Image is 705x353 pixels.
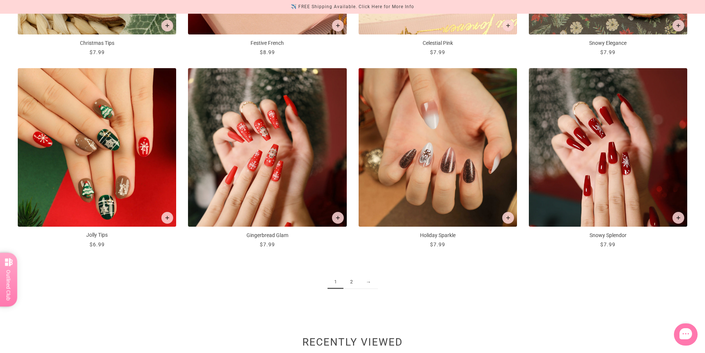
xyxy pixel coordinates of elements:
[359,232,517,239] p: Holiday Sparkle
[260,242,275,247] span: $7.99
[359,275,378,289] a: →
[18,68,176,249] a: Jolly Tips
[430,242,445,247] span: $7.99
[161,212,173,224] button: Add to cart
[529,39,687,47] p: Snowy Elegance
[90,242,105,247] span: $6.99
[600,49,615,55] span: $7.99
[502,212,514,224] button: Add to cart
[343,275,359,289] a: 2
[328,275,343,289] span: 1
[529,68,687,227] img: snowy-splendor-press-on-manicure_700x.jpg
[188,39,346,47] p: Festive French
[359,68,517,249] a: Holiday Sparkle
[90,49,105,55] span: $7.99
[502,20,514,31] button: Add to cart
[332,212,344,224] button: Add to cart
[529,232,687,239] p: Snowy Splendor
[430,49,445,55] span: $7.99
[18,39,176,47] p: Christmas Tips
[359,39,517,47] p: Celestial Pink
[672,20,684,31] button: Add to cart
[188,68,346,249] a: Gingerbread Glam
[291,3,414,11] div: ✈️ FREE Shipping Available. Click Here for More Info
[18,231,176,239] p: Jolly Tips
[529,68,687,249] a: Snowy Splendor
[332,20,344,31] button: Add to cart
[161,20,173,31] button: Add to cart
[260,49,275,55] span: $8.99
[600,242,615,247] span: $7.99
[18,340,687,348] h2: Recently viewed
[188,232,346,239] p: Gingerbread Glam
[188,68,346,227] img: gingerbread-glam-press-on-manicure_700x.jpg
[672,212,684,224] button: Add to cart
